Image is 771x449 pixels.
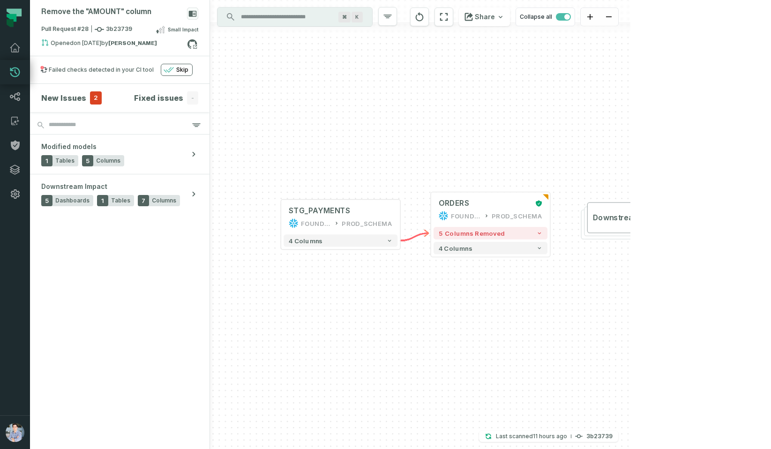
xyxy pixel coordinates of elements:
div: PROD_SCHEMA [492,211,542,221]
h4: New Issues [41,92,86,104]
img: avatar of Alon Nafta [6,423,24,442]
relative-time: Mar 10, 2025, 9:00 PM GMT [74,39,101,46]
span: - [187,91,198,105]
button: zoom in [581,8,599,26]
div: PROD_SCHEMA [342,218,392,228]
button: Skip [161,64,193,76]
span: Skip [176,66,188,74]
span: 5 [41,195,52,206]
span: Downstream Impact [593,213,666,223]
button: Share [459,7,510,26]
span: Modified models [41,142,97,151]
span: Dashboards [55,197,90,204]
a: View on github [186,38,198,50]
span: Small Impact [168,26,198,33]
button: Modified models1Tables5Columns [30,135,210,174]
span: Press ⌘ + K to focus the search bar [338,12,351,22]
div: Certified [532,200,542,207]
g: Edge from c8867c613c347eb7857e509391c84b7d to 0dd85c77dd217d0afb16c7d4fb3eff19 [400,233,429,241]
div: FOUNDATIONAL_DB [451,211,481,221]
div: Opened by [41,39,187,50]
span: 7 [138,195,149,206]
h4: 3b23739 [586,434,613,439]
span: 4 columns [439,244,473,252]
span: 4 columns [289,237,323,244]
span: Pull Request #28 3b23739 [41,25,132,34]
div: Failed checks detected in your CI tool [49,66,154,74]
button: New Issues2Fixed issues- [41,91,198,105]
button: Downstream Impact5Dashboards1Tables7Columns [30,174,210,214]
span: Press ⌘ + K to focus the search bar [352,12,363,22]
div: FOUNDATIONAL_DB [301,218,331,228]
span: Columns [96,157,120,165]
span: Tables [55,157,75,165]
span: Columns [152,197,176,204]
span: 5 [82,155,93,166]
p: Last scanned [496,432,567,441]
button: Downstream Impact [587,202,706,233]
h4: Fixed issues [134,92,183,104]
span: Tables [111,197,130,204]
span: Downstream Impact [41,182,107,191]
relative-time: Oct 9, 2025, 2:23 AM GMT+1 [533,433,567,440]
button: Last scanned[DATE] 2:23:31 AM3b23739 [479,431,618,442]
button: zoom out [599,8,618,26]
span: 1 [41,155,52,166]
div: STG_PAYMENTS [289,206,351,216]
strong: Barak Fargoun (fargoun) [108,40,157,46]
button: Collapse all [516,7,575,26]
span: 1 [97,195,108,206]
div: Remove the "AMOUNT" column [41,7,151,16]
span: 5 columns removed [439,230,505,237]
div: ORDERS [439,199,470,209]
span: 2 [90,91,102,105]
